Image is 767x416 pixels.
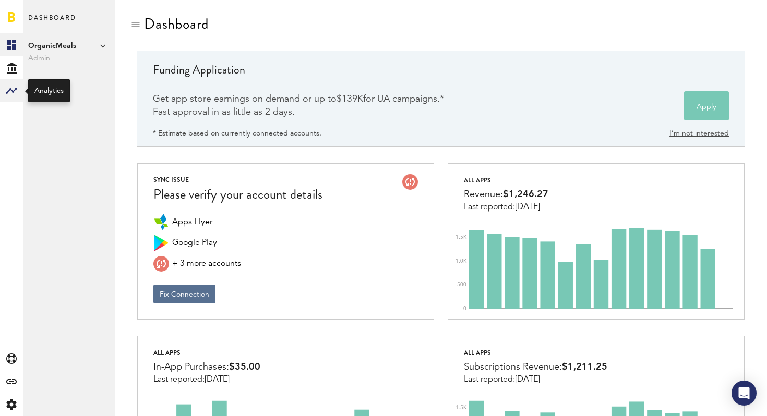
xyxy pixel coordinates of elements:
text: 0 [463,306,466,311]
button: Fix Connection [153,285,215,303]
div: All apps [153,347,260,359]
span: $1,211.25 [562,362,607,372]
div: Last reported: [153,375,260,384]
span: $35.00 [229,362,260,372]
span: Apps Flyer [172,214,212,230]
div: Dashboard [144,16,209,32]
div: Apps Flyer [153,214,169,230]
span: Google Play [172,235,217,251]
span: Dashboard [28,11,76,33]
span: + 3 more accounts [172,256,241,272]
span: Wsparcie [70,7,114,17]
div: Please verify your account details [153,186,322,204]
div: Last reported: [464,375,607,384]
span: [DATE] [515,375,540,384]
div: Funding Application [153,62,729,84]
div: * Estimate based on currently connected accounts. [153,127,321,140]
img: account-issue.svg [402,174,418,190]
button: Apply [684,91,729,120]
img: issue [153,256,169,272]
span: OrganicMeals [28,40,110,52]
div: Subscriptions Revenue: [464,359,607,375]
div: Google Play [153,235,169,251]
text: 1.0K [456,259,467,264]
div: Analytics [34,85,64,96]
span: [DATE] [515,203,540,211]
div: SYNC ISSUE [153,174,322,186]
span: Admin [28,52,110,65]
div: All apps [464,347,607,359]
div: Revenue: [464,187,548,202]
span: $1,246.27 [503,190,548,199]
span: $139K [337,94,363,104]
text: 1.5K [456,235,467,240]
a: I’m not interested [669,130,729,137]
div: Get app store earnings on demand or up to for UA campaigns.* Fast approval in as little as 2 days. [153,93,444,119]
text: 1.5K [456,406,467,411]
div: Open Intercom Messenger [732,381,757,406]
div: All apps [464,174,548,187]
span: [DATE] [205,375,230,384]
text: 500 [457,282,466,287]
div: In-App Purchases: [153,359,260,375]
div: Last reported: [464,202,548,212]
